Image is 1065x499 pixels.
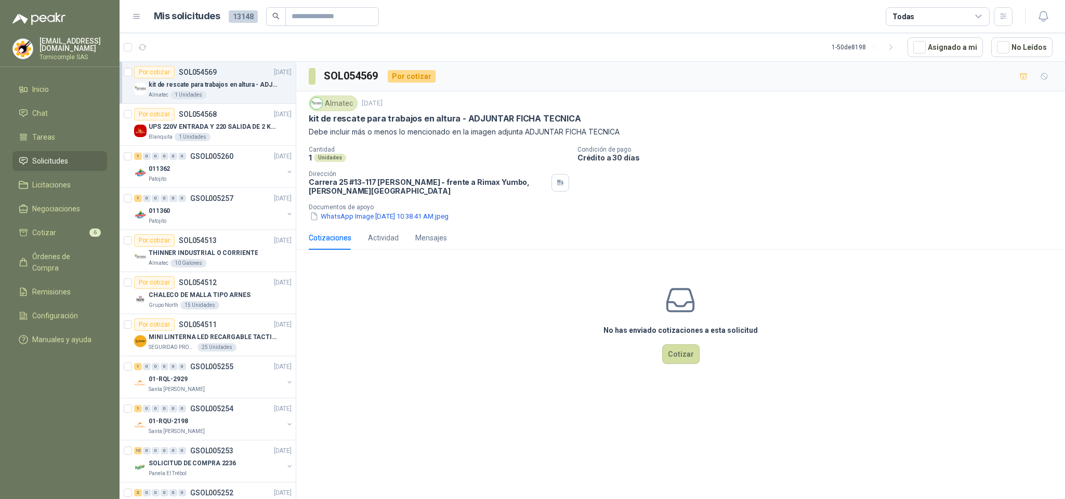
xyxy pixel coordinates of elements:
div: 0 [143,447,151,454]
div: 1 Unidades [170,91,206,99]
p: Debe incluir más o menos lo mencionado en la imagen adjunta ADJUNTAR FICHA TECNICA [309,126,1053,138]
div: 0 [152,447,160,454]
p: Almatec [149,259,168,267]
h3: No has enviado cotizaciones a esta solicitud [603,325,758,336]
img: Company Logo [13,39,33,59]
div: 0 [178,447,186,454]
p: [DATE] [274,446,292,456]
p: kit de rescate para trabajos en altura - ADJUNTAR FICHA TECNICA [149,80,278,90]
a: Chat [12,103,107,123]
img: Company Logo [134,461,147,474]
a: Manuales y ayuda [12,330,107,349]
p: [DATE] [274,404,292,414]
p: [DATE] [274,152,292,161]
a: Tareas [12,127,107,147]
p: SEGURIDAD PROVISER LTDA [149,343,195,352]
p: THINNER INDUSTRIAL O CORRIENTE [149,248,258,258]
p: [DATE] [274,194,292,204]
p: Tornicomple SAS [40,54,107,60]
a: 1 0 0 0 0 0 GSOL005254[DATE] Company Logo01-RQU-2198Santa [PERSON_NAME] [134,402,294,436]
div: 0 [169,195,177,202]
p: [DATE] [274,362,292,372]
div: 0 [178,363,186,370]
a: Licitaciones [12,175,107,195]
div: 0 [152,363,160,370]
p: [EMAIL_ADDRESS][DOMAIN_NAME] [40,37,107,52]
img: Company Logo [134,377,147,389]
img: Company Logo [134,251,147,263]
p: SOL054568 [179,111,217,118]
div: 0 [161,405,168,412]
img: Company Logo [134,83,147,95]
div: Todas [892,11,914,22]
a: Solicitudes [12,151,107,171]
img: Company Logo [311,98,322,109]
p: SOL054512 [179,279,217,286]
p: 1 [309,153,312,162]
img: Company Logo [134,209,147,221]
span: 13148 [229,10,258,23]
a: 1 0 0 0 0 0 GSOL005260[DATE] Company Logo011362Patojito [134,150,294,183]
p: Documentos de apoyo [309,204,1061,211]
span: Chat [32,107,48,119]
p: SOL054511 [179,321,217,328]
div: 0 [161,363,168,370]
div: 0 [152,195,160,202]
div: Unidades [314,154,346,162]
p: CHALECO DE MALLA TIPO ARNES [149,290,251,300]
span: 6 [89,228,101,237]
p: SOL054569 [179,69,217,76]
p: 01-RQL-2929 [149,374,188,384]
p: Dirección [309,170,547,178]
p: [DATE] [362,99,383,109]
p: Grupo North [149,301,178,309]
span: Licitaciones [32,179,71,191]
div: Por cotizar [134,276,175,289]
button: Asignado a mi [908,37,983,57]
p: [DATE] [274,320,292,330]
span: Manuales y ayuda [32,334,91,345]
p: [DATE] [274,110,292,119]
div: 0 [143,195,151,202]
img: Company Logo [134,293,147,305]
div: 0 [152,153,160,160]
div: 25 Unidades [198,343,236,352]
a: Cotizar6 [12,223,107,242]
a: Remisiones [12,282,107,302]
a: Negociaciones [12,199,107,219]
p: MINI LINTERNA LED RECARGABLE TACTICA [149,332,278,342]
div: 0 [169,363,177,370]
a: Por cotizarSOL054569[DATE] Company Logokit de rescate para trabajos en altura - ADJUNTAR FICHA TE... [120,62,296,104]
span: Remisiones [32,286,71,298]
a: Configuración [12,306,107,326]
span: search [272,12,280,20]
p: Santa [PERSON_NAME] [149,427,205,436]
div: 15 Unidades [180,301,219,309]
button: WhatsApp Image [DATE] 10.38.41 AM.jpeg [309,211,450,222]
div: 1 [134,195,142,202]
p: GSOL005254 [190,405,233,412]
p: 01-RQU-2198 [149,416,188,426]
a: Por cotizarSOL054511[DATE] Company LogoMINI LINTERNA LED RECARGABLE TACTICASEGURIDAD PROVISER LTD... [120,314,296,356]
p: [DATE] [274,278,292,288]
div: 0 [143,363,151,370]
div: 10 [134,447,142,454]
div: 0 [143,153,151,160]
div: 0 [169,447,177,454]
img: Company Logo [134,125,147,137]
a: Órdenes de Compra [12,247,107,278]
p: Blanquita [149,133,173,141]
div: 1 Unidades [175,133,211,141]
p: [DATE] [274,236,292,246]
p: GSOL005255 [190,363,233,370]
div: 1 [134,405,142,412]
div: 0 [169,489,177,496]
div: 3 [134,489,142,496]
div: 0 [143,405,151,412]
span: Configuración [32,310,78,321]
p: Condición de pago [577,146,1061,153]
button: Cotizar [662,344,700,364]
div: Mensajes [415,232,447,244]
img: Company Logo [134,167,147,179]
p: GSOL005260 [190,153,233,160]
